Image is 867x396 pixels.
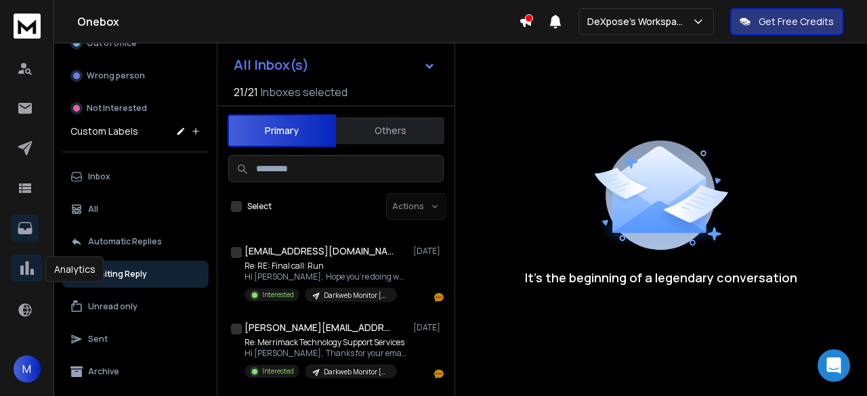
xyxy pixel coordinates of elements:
p: It’s the beginning of a legendary conversation [525,268,797,287]
h1: [PERSON_NAME][EMAIL_ADDRESS][DOMAIN_NAME] +1 [245,321,394,334]
h1: [EMAIL_ADDRESS][DOMAIN_NAME] +3 [245,244,394,258]
p: Inbox [88,171,110,182]
p: Darkweb Monitor [DATE] [324,367,389,377]
span: 21 / 21 [234,84,258,100]
button: M [14,355,41,382]
label: Select [247,201,272,212]
h3: Inboxes selected [261,84,347,100]
p: Automatic Replies [88,236,162,247]
p: Hi [PERSON_NAME], Thanks for your email. [245,348,407,359]
p: DeXpose's Workspace [587,15,692,28]
button: Inbox [62,163,209,190]
p: [DATE] [413,322,444,333]
h3: Custom Labels [70,125,138,138]
button: Awaiting Reply [62,261,209,288]
p: Hi [PERSON_NAME], Hope you're doing well! Just [245,271,407,282]
button: All Inbox(s) [223,51,446,79]
button: Out of office [62,30,209,57]
p: Not Interested [87,103,147,114]
button: Unread only [62,293,209,320]
button: Archive [62,358,209,385]
button: Wrong person [62,62,209,89]
p: Get Free Credits [759,15,834,28]
button: Others [336,116,444,146]
img: logo [14,14,41,39]
h1: Onebox [77,14,519,30]
h1: All Inbox(s) [234,58,309,72]
p: Wrong person [87,70,145,81]
div: Analytics [45,257,104,282]
button: Sent [62,326,209,353]
button: Get Free Credits [730,8,843,35]
button: All [62,196,209,223]
p: Unread only [88,301,138,312]
button: Automatic Replies [62,228,209,255]
p: Interested [262,366,294,376]
p: Re: Merrimack Technology Support Services [245,337,407,348]
p: [DATE] [413,246,444,257]
p: Darkweb Monitor [DATE] [324,290,389,301]
p: Sent [88,334,108,345]
p: Re: RE: Final call: Run [245,261,407,271]
button: Primary [228,114,336,147]
p: Awaiting Reply [88,269,147,280]
p: All [88,204,98,215]
p: Out of office [87,38,137,49]
button: Not Interested [62,95,209,122]
p: Archive [88,366,119,377]
p: Interested [262,290,294,300]
div: Open Intercom Messenger [818,349,850,382]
